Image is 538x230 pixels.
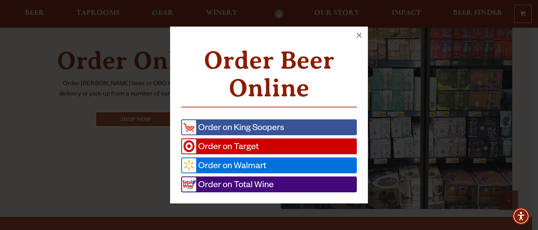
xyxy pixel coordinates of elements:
[182,139,196,153] img: Target.png
[181,176,357,192] a: Order on Total Wine (opens in a new window)
[182,177,196,192] img: R.jpg
[196,120,284,134] span: Order on King Soopers
[181,46,357,102] h2: Order Beer Online
[181,119,357,135] a: Order on King Soopers (opens in a new window)
[181,157,357,173] a: Order on Walmart (opens in a new window)
[182,158,196,172] img: Wall-Mart.png
[196,139,259,153] span: Order on Target
[512,207,530,225] div: Accessibility Menu
[181,138,357,154] a: Order on Target (opens in a new window)
[182,120,196,134] img: kingsp.png
[196,158,266,172] span: Order on Walmart
[196,177,274,192] span: Order on Total Wine
[350,27,368,44] button: ×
